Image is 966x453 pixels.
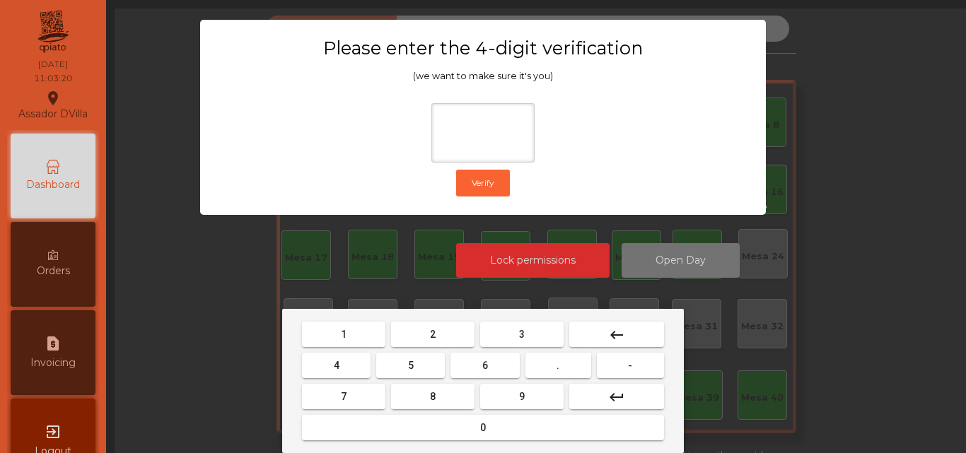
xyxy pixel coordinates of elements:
span: 1 [341,329,347,340]
span: 8 [430,391,436,402]
h3: Please enter the 4-digit verification [228,37,738,59]
span: 9 [519,391,525,402]
span: 2 [430,329,436,340]
span: - [628,360,632,371]
span: 5 [408,360,414,371]
span: 7 [341,391,347,402]
span: 3 [519,329,525,340]
span: 4 [334,360,339,371]
mat-icon: keyboard_backspace [608,326,625,343]
button: Verify [456,170,510,196]
span: 6 [482,360,488,371]
span: (we want to make sure it's you) [413,71,553,81]
span: . [557,360,559,371]
span: 0 [480,422,486,433]
mat-icon: keyboard_return [608,389,625,406]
